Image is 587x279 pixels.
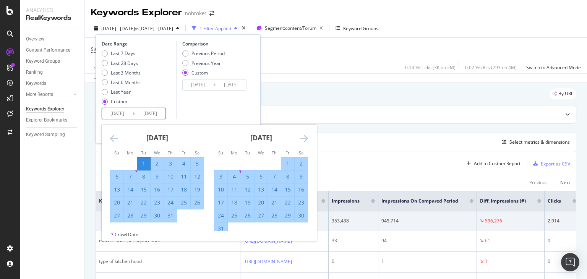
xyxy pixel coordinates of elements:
div: Custom [191,70,208,76]
span: vs [DATE] - [DATE] [135,25,173,32]
div: Move backward to switch to the previous month. [110,134,118,143]
div: 10 [164,173,177,180]
div: 24 [164,199,177,206]
div: Last Year [102,89,141,95]
div: 8 [281,173,294,180]
div: 29 [137,212,150,219]
small: We [258,150,264,156]
div: 28 [124,212,137,219]
div: 13 [110,186,123,193]
td: Selected. Saturday, July 19, 2025 [191,183,204,196]
div: Previous Year [191,60,221,67]
small: Sa [195,150,199,156]
div: 12 [191,173,204,180]
td: Selected. Sunday, July 27, 2025 [110,209,124,222]
td: Selected. Saturday, July 12, 2025 [191,170,204,183]
div: 16 [295,186,308,193]
div: 11 [177,173,190,180]
div: 25 [228,212,241,219]
button: Switch to Advanced Mode [523,61,581,73]
div: 24 [214,212,227,219]
div: RealKeywords [26,14,78,23]
div: 19 [191,186,204,193]
small: Fr [285,150,290,156]
button: [DATE] - [DATE]vs[DATE] - [DATE] [91,22,182,34]
td: Selected. Wednesday, July 2, 2025 [151,157,164,170]
div: Explorer Bookmarks [26,116,67,124]
td: Selected. Monday, August 4, 2025 [228,170,241,183]
div: 4 [177,160,190,167]
td: Selected. Wednesday, July 30, 2025 [151,209,164,222]
div: 11 [228,186,241,193]
div: 4 [228,173,241,180]
span: Impressions On Compared Period [381,198,458,204]
td: Selected. Saturday, July 5, 2025 [191,157,204,170]
div: Crawl Date [115,231,138,238]
td: Selected. Wednesday, August 13, 2025 [255,183,268,196]
div: Ranking [26,68,43,76]
div: 21 [124,199,137,206]
div: Keywords Explorer [91,6,182,19]
div: arrow-right-arrow-left [209,11,214,16]
a: Keyword Groups [26,57,79,65]
div: Date Range [102,41,174,47]
div: 15 [137,186,150,193]
span: [DATE] - [DATE] [101,25,135,32]
a: More Reports [26,91,71,99]
div: 31 [214,225,227,232]
div: 17 [214,199,227,206]
div: 1 [381,258,473,265]
div: 14 [268,186,281,193]
div: 27 [255,212,268,219]
td: Selected. Thursday, August 28, 2025 [268,209,281,222]
div: 30 [295,212,308,219]
div: 61 [485,237,490,244]
div: Content Performance [26,46,70,54]
div: 30 [151,212,164,219]
td: Selected. Friday, August 29, 2025 [281,209,295,222]
div: 12 [241,186,254,193]
button: Next [560,178,570,187]
div: 25 [177,199,190,206]
div: Last 28 Days [111,60,138,67]
td: Selected. Monday, July 7, 2025 [124,170,137,183]
div: 949,714 [381,217,473,224]
small: Mo [231,150,237,156]
div: times [240,24,247,32]
div: 29 [281,212,294,219]
div: 9 [151,173,164,180]
div: Previous [529,179,548,186]
td: Selected. Sunday, July 13, 2025 [110,183,124,196]
div: 0 [548,237,576,244]
td: Selected. Thursday, August 14, 2025 [268,183,281,196]
div: 2 [151,160,164,167]
div: 19 [241,199,254,206]
div: 94 [381,237,473,244]
td: Selected. Monday, July 14, 2025 [124,183,137,196]
strong: [DATE] [146,133,168,142]
td: Selected. Thursday, August 7, 2025 [268,170,281,183]
td: Selected. Friday, July 11, 2025 [177,170,191,183]
div: 0 [332,258,375,265]
td: Selected. Monday, July 21, 2025 [124,196,137,209]
td: Selected. Thursday, July 24, 2025 [164,196,177,209]
button: Apply [91,61,113,73]
a: Keyword Sampling [26,131,79,139]
button: Segment:content/Forum [253,22,326,34]
small: Mo [127,150,133,156]
td: Selected. Monday, July 28, 2025 [124,209,137,222]
td: Selected. Tuesday, July 15, 2025 [137,183,151,196]
div: Last 6 Months [111,79,141,86]
div: 16 [151,186,164,193]
a: Content Performance [26,46,79,54]
div: Custom [111,98,127,105]
td: Selected. Tuesday, August 26, 2025 [241,209,255,222]
span: Diff. Impressions (#) [480,198,526,204]
td: Selected. Tuesday, August 19, 2025 [241,196,255,209]
div: 1 [137,160,150,167]
div: 7 [124,173,137,180]
div: 15 [281,186,294,193]
td: Selected. Tuesday, August 5, 2025 [241,170,255,183]
span: Impressions [332,198,360,204]
div: 18 [177,186,190,193]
